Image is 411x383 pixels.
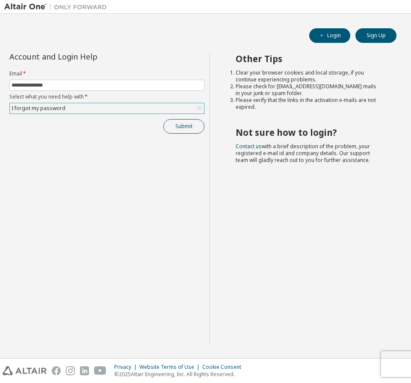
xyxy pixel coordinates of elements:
[114,364,139,371] div: Privacy
[94,366,106,375] img: youtube.svg
[10,104,67,113] div: I forgot my password
[66,366,75,375] img: instagram.svg
[9,53,166,60] div: Account and Login Help
[114,371,246,378] p: © 2025 Altair Engineering, Inc. All Rights Reserved.
[80,366,89,375] img: linkedin.svg
[236,127,381,138] h2: Not sure how to login?
[236,143,370,164] span: with a brief description of the problem, your registered e-mail id and company details. Our suppo...
[139,364,202,371] div: Website Terms of Use
[236,83,381,97] li: Please check for [EMAIL_ADDRESS][DOMAIN_NAME] mails in your junk or spam folder.
[355,28,396,43] button: Sign Up
[236,143,262,150] a: Contact us
[9,70,204,77] label: Email
[236,69,381,83] li: Clear your browser cookies and local storage, if you continue experiencing problems.
[202,364,246,371] div: Cookie Consent
[52,366,61,375] img: facebook.svg
[10,103,204,114] div: I forgot my password
[163,119,204,134] button: Submit
[4,3,111,11] img: Altair One
[236,97,381,111] li: Please verify that the links in the activation e-mails are not expired.
[236,53,381,64] h2: Other Tips
[309,28,350,43] button: Login
[3,366,47,375] img: altair_logo.svg
[9,93,204,100] label: Select what you need help with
